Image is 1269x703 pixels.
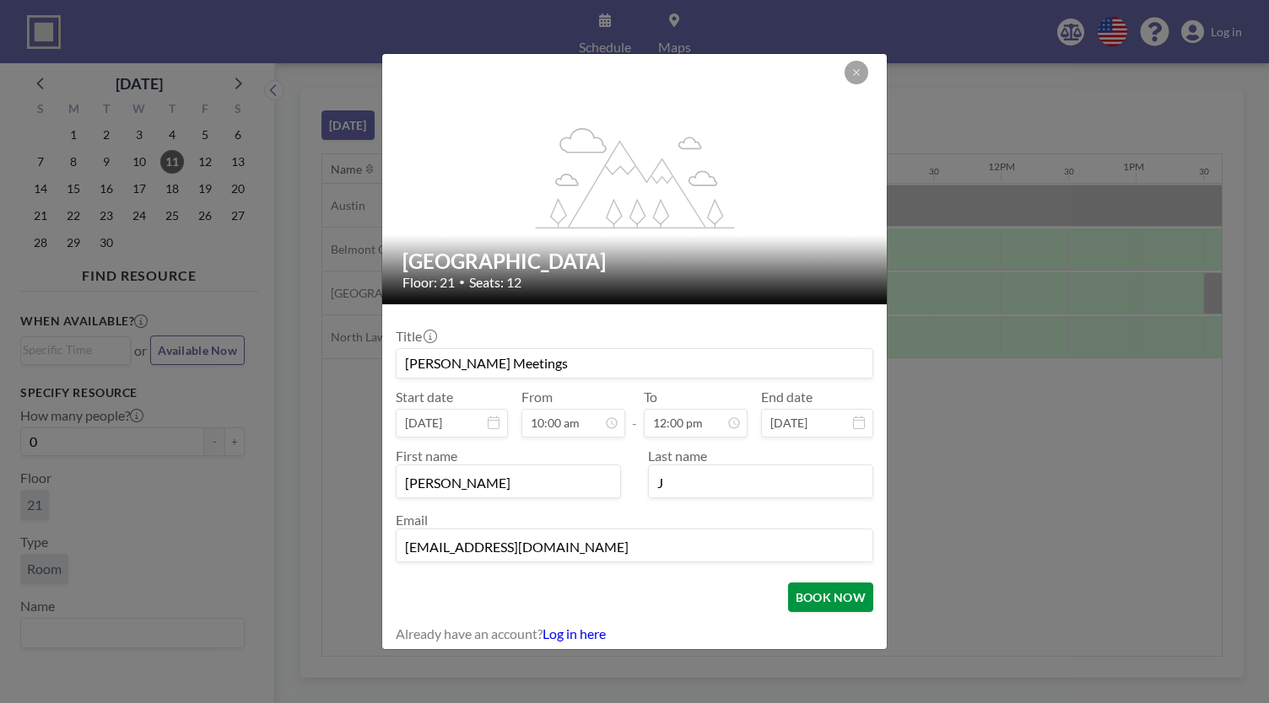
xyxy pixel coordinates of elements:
h2: [GEOGRAPHIC_DATA] [402,249,868,274]
span: • [459,276,465,288]
span: Already have an account? [396,625,543,642]
input: Email [397,533,872,561]
span: - [632,394,637,432]
label: To [644,389,657,405]
label: First name [396,448,457,464]
g: flex-grow: 1.2; [536,126,735,228]
label: Title [396,328,435,345]
span: Seats: 12 [469,274,521,291]
input: First name [397,469,620,497]
label: End date [761,389,813,405]
label: Last name [648,448,707,464]
label: From [521,389,553,405]
a: Log in here [543,625,606,641]
label: Email [396,512,428,528]
input: Guest reservation [397,349,872,378]
input: Last name [649,469,872,497]
span: Floor: 21 [402,274,455,291]
label: Start date [396,389,453,405]
button: BOOK NOW [788,582,873,612]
